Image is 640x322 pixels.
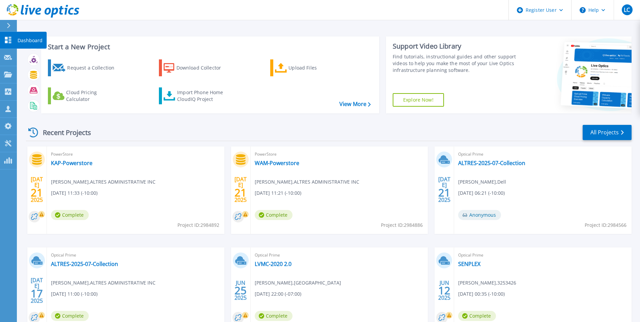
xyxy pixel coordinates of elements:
a: Cloud Pricing Calculator [48,87,123,104]
div: Import Phone Home CloudIQ Project [177,89,230,103]
div: [DATE] 2025 [234,177,247,202]
div: Cloud Pricing Calculator [66,89,120,103]
div: JUN 2025 [234,278,247,303]
div: Support Video Library [393,42,518,51]
h3: Start a New Project [48,43,370,51]
span: Complete [51,210,89,220]
div: Upload Files [288,61,342,75]
span: [DATE] 11:33 (-10:00) [51,189,98,197]
a: Upload Files [270,59,345,76]
div: JUN 2025 [438,278,451,303]
a: WAM-Powerstore [255,160,299,166]
div: [DATE] 2025 [30,278,43,303]
span: [PERSON_NAME] , 3253426 [458,279,516,287]
span: Complete [458,311,496,321]
span: Optical Prime [458,251,628,259]
div: Recent Projects [26,124,100,141]
span: Complete [255,210,293,220]
div: Find tutorials, instructional guides and other support videos to help you make the most of your L... [393,53,518,74]
span: [PERSON_NAME] , ALTRES ADMINISTRATIVE INC [255,178,359,186]
a: ALTRES-2025-07-Collection [51,261,118,267]
div: Download Collector [176,61,230,75]
span: Project ID: 2984892 [177,221,219,229]
span: Project ID: 2984886 [381,221,423,229]
span: [DATE] 06:21 (-10:00) [458,189,505,197]
span: 12 [438,288,450,293]
a: Explore Now! [393,93,444,107]
a: View More [339,101,371,107]
a: KAP-Powerstore [51,160,92,166]
span: Optical Prime [255,251,424,259]
span: [PERSON_NAME] , ALTRES ADMINISTRATIVE INC [51,279,156,287]
span: [PERSON_NAME] , [GEOGRAPHIC_DATA] [255,279,341,287]
a: Request a Collection [48,59,123,76]
div: [DATE] 2025 [30,177,43,202]
span: [DATE] 11:21 (-10:00) [255,189,301,197]
span: Anonymous [458,210,501,220]
span: Complete [255,311,293,321]
span: Optical Prime [458,151,628,158]
a: All Projects [583,125,632,140]
span: [PERSON_NAME] , ALTRES ADMINISTRATIVE INC [51,178,156,186]
span: 21 [438,190,450,195]
span: Complete [51,311,89,321]
span: PowerStore [255,151,424,158]
span: [DATE] 22:00 (-07:00) [255,290,301,298]
p: Dashboard [18,32,43,49]
span: [DATE] 11:00 (-10:00) [51,290,98,298]
span: Project ID: 2984566 [585,221,627,229]
div: [DATE] 2025 [438,177,451,202]
a: ALTRES-2025-07-Collection [458,160,525,166]
span: LC [624,7,630,12]
span: Optical Prime [51,251,220,259]
span: 21 [234,190,247,195]
a: Download Collector [159,59,234,76]
span: 21 [31,190,43,195]
span: [DATE] 00:35 (-10:00) [458,290,505,298]
span: [PERSON_NAME] , Dell [458,178,506,186]
a: LVMC-2020 2.0 [255,261,291,267]
div: Request a Collection [67,61,121,75]
span: 25 [234,288,247,293]
a: SENPLEX [458,261,480,267]
span: 17 [31,291,43,296]
span: PowerStore [51,151,220,158]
